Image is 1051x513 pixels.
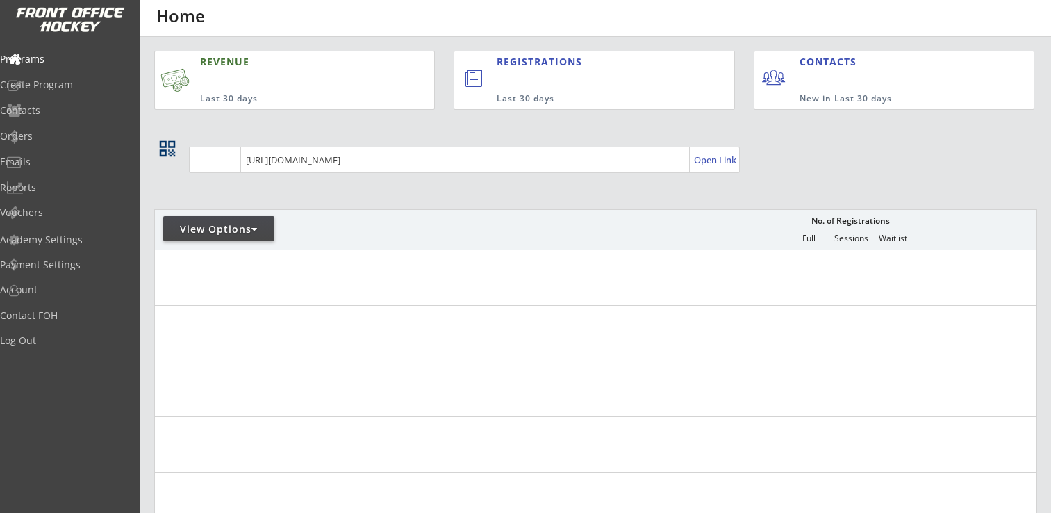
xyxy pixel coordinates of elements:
div: REVENUE [200,55,368,69]
div: Last 30 days [200,93,368,105]
div: Open Link [694,154,738,166]
div: CONTACTS [800,55,863,69]
a: Open Link [694,150,738,170]
div: New in Last 30 days [800,93,970,105]
div: View Options [163,222,274,236]
div: No. of Registrations [807,216,893,226]
div: Waitlist [872,234,913,243]
button: qr_code [157,138,178,159]
div: REGISTRATIONS [497,55,670,69]
div: Sessions [830,234,872,243]
div: Full [788,234,829,243]
div: Last 30 days [497,93,677,105]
